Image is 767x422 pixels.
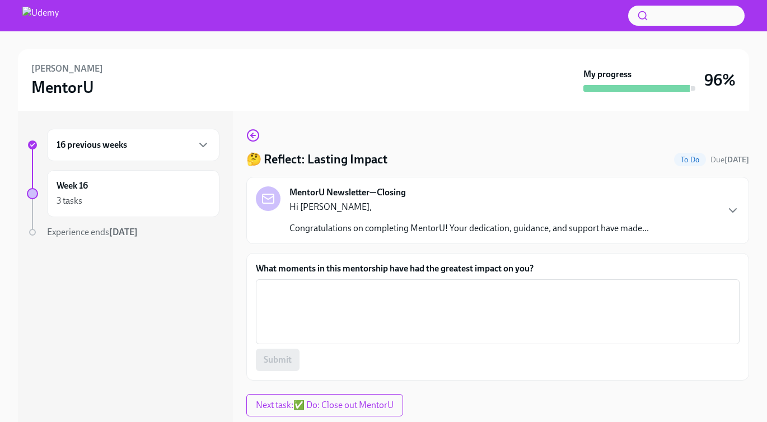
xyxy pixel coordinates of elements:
h3: MentorU [31,77,94,97]
p: Congratulations on completing MentorU! Your dedication, guidance, and support have made... [289,222,649,235]
p: Hi [PERSON_NAME], [289,201,649,213]
a: Week 163 tasks [27,170,219,217]
h4: 🤔 Reflect: Lasting Impact [246,151,387,168]
strong: [DATE] [724,155,749,165]
h6: 16 previous weeks [57,139,127,151]
strong: [DATE] [109,227,138,237]
h6: Week 16 [57,180,88,192]
label: What moments in this mentorship have had the greatest impact on you? [256,262,740,275]
img: Udemy [22,7,59,25]
span: Experience ends [47,227,138,237]
div: 16 previous weeks [47,129,219,161]
button: Next task:✅ Do: Close out MentorU [246,394,403,416]
span: Due [710,155,749,165]
strong: My progress [583,68,632,81]
h3: 96% [704,70,736,90]
h6: [PERSON_NAME] [31,63,103,75]
span: Next task : ✅ Do: Close out MentorU [256,400,394,411]
span: To Do [674,156,706,164]
strong: MentorU Newsletter—Closing [289,186,406,199]
div: 3 tasks [57,195,82,207]
span: September 5th, 2025 23:00 [710,154,749,165]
